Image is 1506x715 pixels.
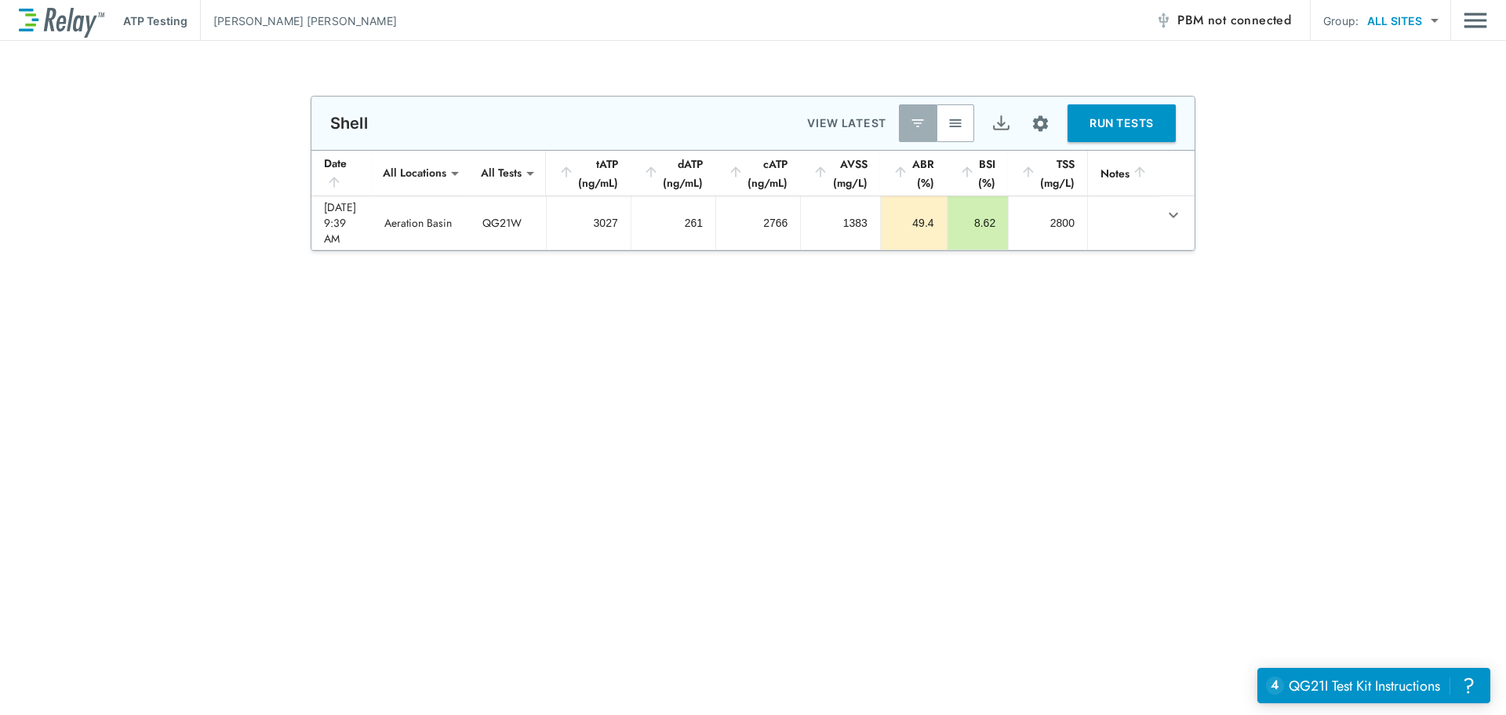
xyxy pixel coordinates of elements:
[910,115,926,131] img: Latest
[1020,155,1075,192] div: TSS (mg/L)
[728,155,788,192] div: cATP (ng/mL)
[311,151,1195,250] table: sticky table
[311,151,372,196] th: Date
[1160,202,1187,228] button: expand row
[324,199,359,246] div: [DATE] 9:39 AM
[372,196,470,250] td: Aeration Basin
[644,215,703,231] div: 261
[372,158,457,189] div: All Locations
[1208,11,1291,29] span: not connected
[1068,104,1176,142] button: RUN TESTS
[893,155,934,192] div: ABR (%)
[813,155,868,192] div: AVSS (mg/L)
[807,114,886,133] p: VIEW LATEST
[1031,114,1050,133] img: Settings Icon
[1177,9,1291,31] span: PBM
[559,215,618,231] div: 3027
[1020,103,1061,144] button: Site setup
[729,215,788,231] div: 2766
[1464,5,1487,35] button: Main menu
[1149,5,1297,36] button: PBM not connected
[213,13,397,29] p: [PERSON_NAME] [PERSON_NAME]
[123,13,187,29] p: ATP Testing
[470,196,546,250] td: QG21W
[1464,5,1487,35] img: Drawer Icon
[330,114,368,133] p: Shell
[948,115,963,131] img: View All
[893,215,934,231] div: 49.4
[813,215,868,231] div: 1383
[1257,668,1490,703] iframe: Resource center
[1100,164,1148,183] div: Notes
[470,158,533,189] div: All Tests
[558,155,618,192] div: tATP (ng/mL)
[991,114,1011,133] img: Export Icon
[959,155,996,192] div: BSI (%)
[19,4,104,38] img: LuminUltra Relay
[1021,215,1075,231] div: 2800
[1155,13,1171,28] img: Offline Icon
[982,104,1020,142] button: Export
[960,215,996,231] div: 8.62
[1323,13,1359,29] p: Group:
[643,155,703,192] div: dATP (ng/mL)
